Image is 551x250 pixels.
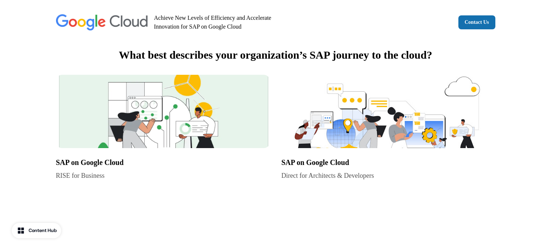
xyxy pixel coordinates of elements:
a: Contact Us [458,15,495,29]
p: Direct for Architects & Developers [282,171,495,181]
p: RISE for Business [56,171,270,181]
button: Content Hub [12,223,61,238]
div: Content Hub [29,227,57,234]
p: Achieve New Levels of Efficiency and Accelerate Innovation for SAP on Google Cloud [154,14,283,31]
p: What best describes your organization’s SAP journey to the cloud? [56,47,495,63]
p: SAP on Google Cloud [282,157,495,168]
p: SAP on Google Cloud [56,157,270,168]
